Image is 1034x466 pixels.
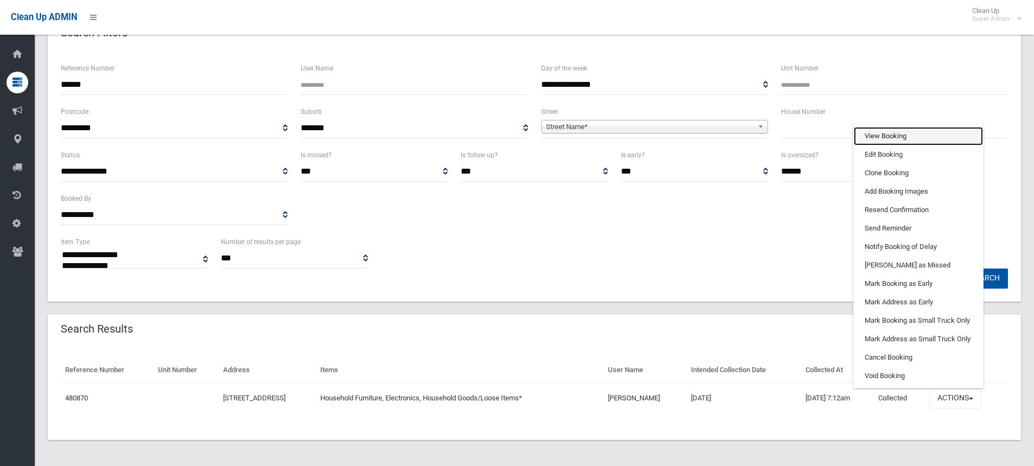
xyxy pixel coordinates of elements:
[61,62,115,74] label: Reference Number
[461,149,498,161] label: Is follow up?
[221,236,301,248] label: Number of results per page
[854,311,983,330] a: Mark Booking as Small Truck Only
[854,182,983,201] a: Add Booking Images
[854,367,983,385] a: Void Booking
[316,358,604,382] th: Items
[854,348,983,367] a: Cancel Booking
[541,62,587,74] label: Day of the week
[687,382,801,414] td: [DATE]
[301,149,332,161] label: Is missed?
[541,106,558,118] label: Street
[967,7,1020,23] span: Clean Up
[48,318,146,340] header: Search Results
[929,388,981,408] button: Actions
[621,149,645,161] label: Is early?
[854,145,983,164] a: Edit Booking
[11,12,77,22] span: Clean Up ADMIN
[854,256,983,275] a: [PERSON_NAME] as Missed
[854,127,983,145] a: View Booking
[801,382,874,414] td: [DATE] 7:12am
[854,238,983,256] a: Notify Booking of Delay
[61,149,80,161] label: Status
[874,382,925,414] td: Collected
[219,358,316,382] th: Address
[854,219,983,238] a: Send Reminder
[154,358,219,382] th: Unit Number
[65,394,88,402] a: 480870
[223,394,286,402] a: [STREET_ADDRESS]
[781,106,826,118] label: House Number
[687,358,801,382] th: Intended Collection Date
[963,269,1008,289] button: Search
[854,164,983,182] a: Clone Booking
[316,382,604,414] td: Household Furniture, Electronics, Household Goods/Loose Items*
[972,15,1010,23] small: Super Admin
[301,62,333,74] label: User Name
[61,236,90,248] label: Item Type
[854,201,983,219] a: Resend Confirmation
[61,358,154,382] th: Reference Number
[61,193,91,205] label: Booked By
[604,382,687,414] td: [PERSON_NAME]
[781,149,819,161] label: Is oversized?
[854,330,983,348] a: Mark Address as Small Truck Only
[854,275,983,293] a: Mark Booking as Early
[301,106,322,118] label: Suburb
[781,62,819,74] label: Unit Number
[604,358,687,382] th: User Name
[546,120,753,133] span: Street Name*
[61,106,88,118] label: Postcode
[801,358,874,382] th: Collected At
[854,293,983,311] a: Mark Address as Early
